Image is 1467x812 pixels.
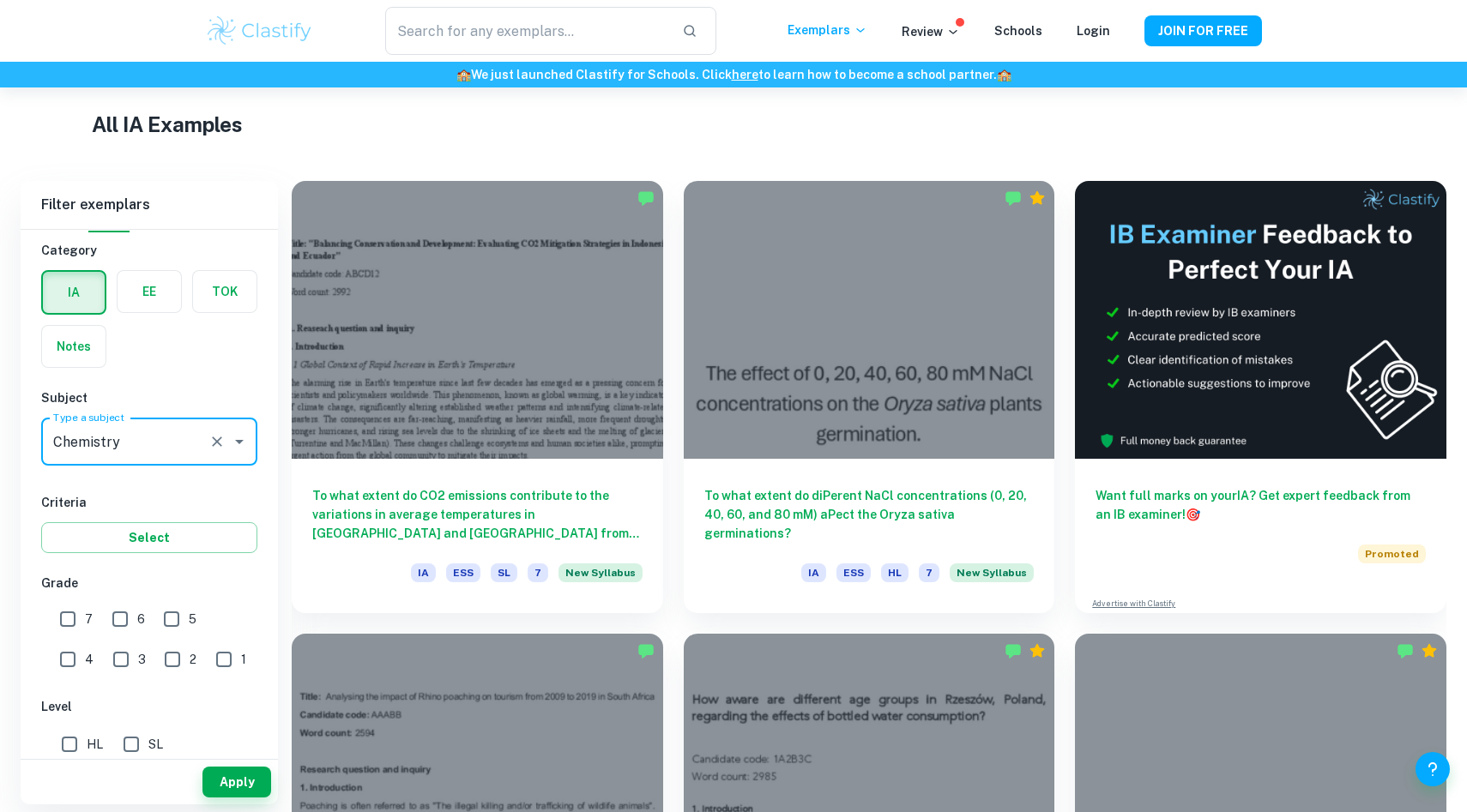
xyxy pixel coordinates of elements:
[950,563,1034,582] span: New Syllabus
[202,767,271,797] button: Apply
[1092,598,1175,610] a: Advertise with Clastify
[292,181,663,613] a: To what extent do CO2 emissions contribute to the variations in average temperatures in [GEOGRAPH...
[1075,181,1446,459] img: Thumbnail
[3,65,1464,84] h6: We just launched Clastify for Schools. Click to learn how to become a school partner.
[118,271,181,312] button: EE
[138,650,146,669] span: 3
[637,642,655,659] img: Marked
[312,486,643,543] h6: To what extent do CO2 emissions contribute to the variations in average temperatures in [GEOGRAPH...
[41,697,257,716] h6: Level
[227,430,251,454] button: Open
[558,563,643,582] span: New Syllabus
[491,563,517,582] span: SL
[1005,642,1022,659] img: Marked
[53,410,124,424] label: Type a subject
[637,189,655,207] img: Marked
[1005,189,1022,207] img: Marked
[1075,181,1446,613] a: Want full marks on yourIA? Get expert feedback from an IB examiner!PromotedAdvertise with Clastify
[21,181,278,229] h6: Filter exemplars
[42,326,106,367] button: Notes
[241,650,246,669] span: 1
[558,563,643,592] div: Starting from the May 2026 session, the ESS IA requirements have changed. We created this exempla...
[902,22,960,41] p: Review
[43,272,105,313] button: IA
[189,610,196,629] span: 5
[85,610,93,629] span: 7
[193,271,257,312] button: TOK
[801,563,826,582] span: IA
[788,21,867,39] p: Exemplars
[411,563,436,582] span: IA
[190,650,196,669] span: 2
[1416,752,1450,786] button: Help and Feedback
[919,563,939,582] span: 7
[704,486,1035,543] h6: To what extent do diPerent NaCl concentrations (0, 20, 40, 60, and 80 mM) aPect the Oryza sativa ...
[732,68,758,81] a: here
[137,610,145,629] span: 6
[836,563,871,582] span: ESS
[950,563,1034,592] div: Starting from the May 2026 session, the ESS IA requirements have changed. We created this exempla...
[684,181,1055,613] a: To what extent do diPerent NaCl concentrations (0, 20, 40, 60, and 80 mM) aPect the Oryza sativa ...
[87,735,103,754] span: HL
[1144,15,1262,46] button: JOIN FOR FREE
[385,7,668,55] input: Search for any exemplars...
[1421,642,1438,659] div: Premium
[1397,642,1414,659] img: Marked
[1358,544,1426,563] span: Promoted
[41,574,257,592] h6: Grade
[456,68,471,81] span: 🏫
[1029,642,1046,659] div: Premium
[41,241,257,260] h6: Category
[41,493,257,512] h6: Criteria
[997,68,1011,81] span: 🏫
[205,430,229,454] button: Clear
[446,563,480,582] span: ESS
[41,388,257,407] h6: Subject
[92,109,1375,140] h1: All IA Examples
[528,563,548,582] span: 7
[1096,486,1426,524] h6: Want full marks on your IA ? Get expert feedback from an IB examiner!
[1029,189,1046,207] div: Premium
[994,24,1042,38] a: Schools
[1186,508,1200,521] span: 🎯
[1077,24,1110,38] a: Login
[41,522,257,553] button: Select
[148,735,163,754] span: SL
[205,14,314,48] img: Clastify logo
[881,563,909,582] span: HL
[85,650,94,669] span: 4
